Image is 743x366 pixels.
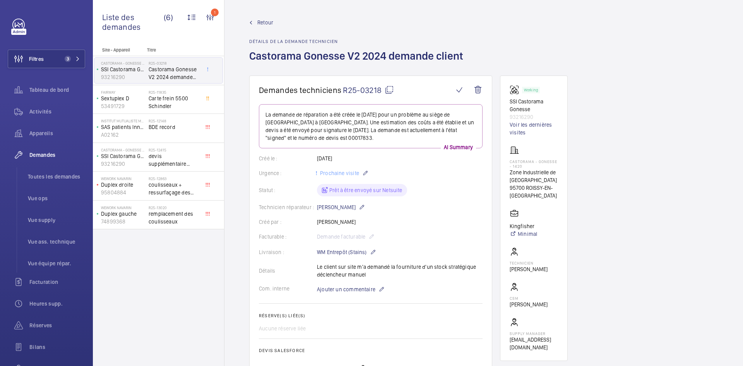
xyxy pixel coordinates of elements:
p: FAIRWAY [101,90,146,95]
p: Wework Navarin [101,205,146,210]
p: Institut Mutualiste Montsouris [101,119,146,123]
span: 3 [65,56,71,62]
p: SSI Castorama Gonesse [510,98,558,113]
p: Duplex gauche [101,210,146,218]
span: Facturation [29,278,85,286]
p: SAS patients Innova réveil - RECORD ESTA-R 20 - Coulissante vitrée 2 portes [101,123,146,131]
span: Demandes techniciens [259,85,341,95]
span: Réserves [29,321,85,329]
span: Vue supply [28,216,85,224]
span: BDE record [149,123,200,131]
p: SSI Castorama Gonesse [101,65,146,73]
h2: R25-12148 [149,119,200,123]
p: SSI Castorama Gonesse [101,152,146,160]
p: [PERSON_NAME] [510,301,548,308]
p: Wework Navarin [101,176,146,181]
p: 53491729 [101,102,146,110]
img: fire_alarm.svg [510,85,522,95]
p: A02162 [101,131,146,139]
span: Bilans [29,343,85,351]
span: Prochaine visite [318,170,359,176]
span: Filtres [29,55,44,63]
p: Castorama - GONESSE - 1420 [101,61,146,65]
h2: R25-13020 [149,205,200,210]
span: R25-03218 [343,85,394,95]
span: Vue équipe répar. [28,259,85,267]
a: Voir les dernières visites [510,121,558,136]
span: Vue ops [28,194,85,202]
p: 93216290 [101,160,146,168]
p: Zone Industrielle de [GEOGRAPHIC_DATA] [510,168,558,184]
h2: Détails de la demande technicien [249,39,468,44]
h2: R25-12415 [149,148,200,152]
p: AI Summary [441,143,476,151]
h1: Castorama Gonesse V2 2024 demande client [249,49,468,76]
span: Tableau de bord [29,86,85,94]
p: Supply manager [510,331,558,336]
span: Carte frein 5500 Schindler [149,95,200,110]
span: Toutes les demandes [28,173,85,180]
h2: R25-12863 [149,176,200,181]
p: [PERSON_NAME] [317,203,365,212]
p: Working [524,89,538,91]
p: WM Entrepôt (Stains) [317,247,376,257]
h2: Réserve(s) liée(s) [259,313,483,318]
p: Sextuplex D [101,95,146,102]
p: 95804884 [101,189,146,196]
a: Minimal [510,230,537,238]
p: Technicien [510,261,548,265]
span: Ajouter un commentaire [317,285,375,293]
p: Castorama - GONESSE - 1420 [101,148,146,152]
p: Castorama - GONESSE - 1420 [510,159,558,168]
span: Demandes [29,151,85,159]
p: 74899368 [101,218,146,225]
h2: R25-03218 [149,61,200,65]
p: Duplex droite [101,181,146,189]
p: CSM [510,296,548,301]
span: Retour [257,19,273,26]
p: 93216290 [101,73,146,81]
span: Heures supp. [29,300,85,308]
h2: R25-11835 [149,90,200,95]
span: coulisseaux + ressurfaçage des guides [149,181,200,196]
h2: Devis Salesforce [259,348,483,353]
p: 93216290 [510,113,558,121]
span: Vue ass. technique [28,238,85,246]
span: Castorama Gonesse V2 2024 demande client [149,65,200,81]
button: Filtres3 [8,50,85,68]
span: Liste des demandes [102,12,164,32]
span: devis supplémentaire détecteur [149,152,200,168]
p: [PERSON_NAME] [510,265,548,273]
p: Site - Appareil [93,47,144,53]
p: Titre [147,47,198,53]
span: Appareils [29,129,85,137]
p: Kingfisher [510,222,537,230]
span: remplacement des coulisseaux [149,210,200,225]
p: [EMAIL_ADDRESS][DOMAIN_NAME] [510,336,558,351]
span: Activités [29,108,85,115]
p: 95700 ROISSY-EN-[GEOGRAPHIC_DATA] [510,184,558,199]
p: La demande de réparation a été créée le [DATE] pour un problème au siège de [GEOGRAPHIC_DATA] à [... [265,111,476,142]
